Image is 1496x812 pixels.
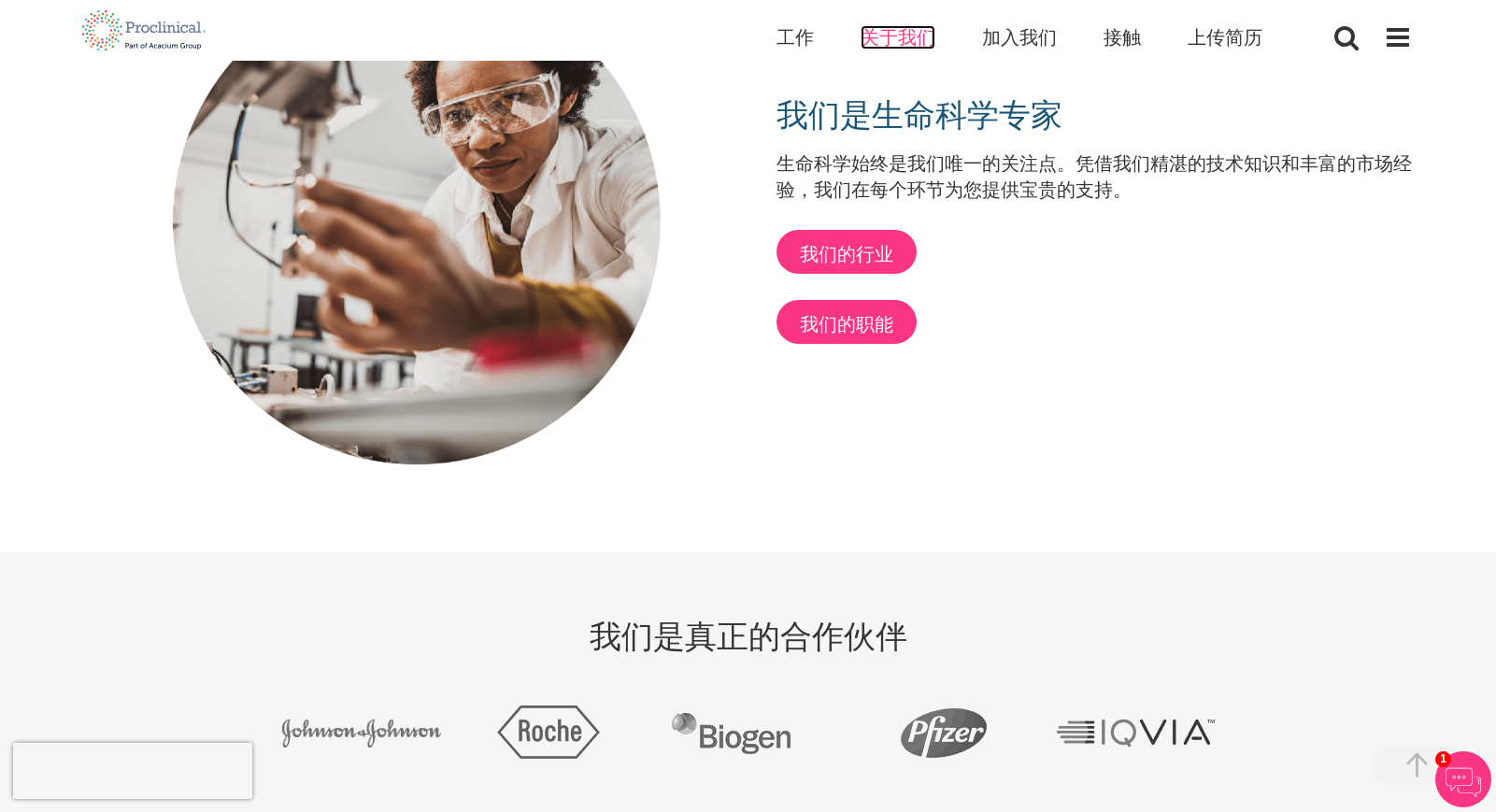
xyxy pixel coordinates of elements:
img: 图片 [276,690,446,776]
font: 我们的行业 [800,241,893,265]
font: 我们是真正的合作伙伴 [590,613,907,657]
a: 加入我们 [982,25,1057,50]
img: 图片 [842,732,843,733]
font: 生命科学始终是我们唯一的关注点。凭借我们精湛的技术知识和丰富的市场经验，我们在每个环节为您提供宝贵的支持。 [776,151,1412,203]
a: 工作 [776,25,814,50]
iframe: 验证码 [13,743,252,799]
font: 我们是生命科学专家 [776,92,1062,135]
a: 上传简历 [1188,25,1262,50]
font: 1 [1440,752,1446,765]
img: 图片 [862,690,1032,776]
img: 聊天机器人 [1435,751,1491,807]
a: 我们的职能 [776,300,917,343]
font: 我们的职能 [800,311,893,335]
a: 关于我们 [861,25,935,50]
a: 接触 [1104,25,1141,50]
img: 图片 [653,690,823,776]
img: 图片 [464,690,634,776]
a: 我们的行业 [776,230,917,273]
img: 图片 [1050,690,1220,776]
